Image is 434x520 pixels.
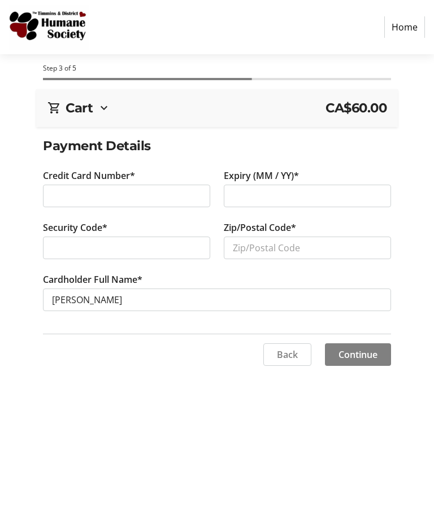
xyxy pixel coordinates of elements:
[263,343,311,366] button: Back
[224,221,296,234] label: Zip/Postal Code*
[43,221,107,234] label: Security Code*
[338,348,377,361] span: Continue
[277,348,298,361] span: Back
[325,343,391,366] button: Continue
[325,98,387,117] span: CA$60.00
[43,273,142,286] label: Cardholder Full Name*
[66,98,93,117] h2: Cart
[384,16,425,38] a: Home
[52,241,201,255] iframe: Secure CVC input frame
[224,237,391,259] input: Zip/Postal Code
[52,189,201,203] iframe: Secure card number input frame
[43,169,135,182] label: Credit Card Number*
[9,5,89,50] img: Timmins and District Humane Society's Logo
[233,189,382,203] iframe: Secure expiration date input frame
[47,98,387,117] div: CartCA$60.00
[224,169,299,182] label: Expiry (MM / YY)*
[43,136,391,155] h2: Payment Details
[43,63,391,73] div: Step 3 of 5
[43,289,391,311] input: Card Holder Name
